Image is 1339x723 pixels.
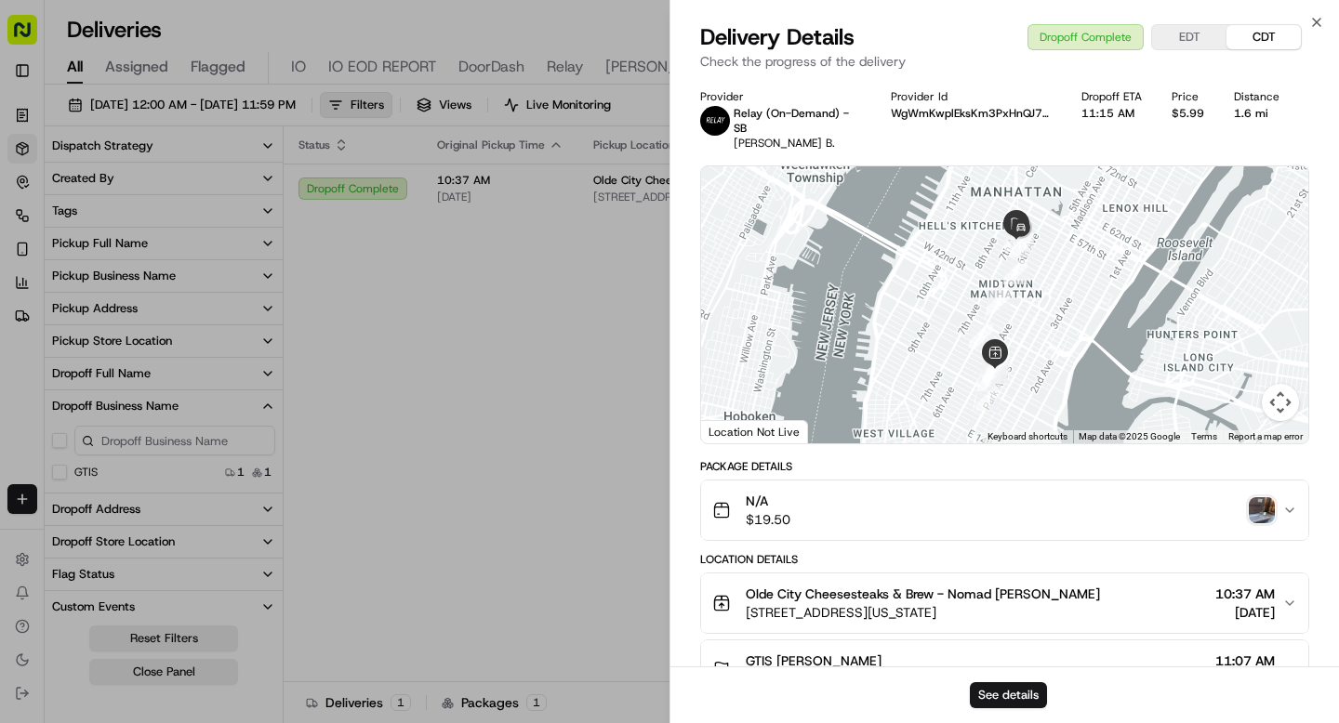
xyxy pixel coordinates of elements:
[976,387,1001,411] div: 1
[19,270,48,300] img: Mat Toderenczuk de la Barba (they/them)
[1228,431,1303,441] a: Report a map error
[891,106,1052,121] button: WgWmKwplEksKm3PxHnQJ7don
[746,510,790,529] span: $19.50
[19,74,338,104] p: Welcome 👋
[1172,106,1204,121] div: $5.99
[700,89,861,104] div: Provider
[1010,233,1034,257] div: 11
[63,177,305,196] div: Start new chat
[706,419,767,443] a: Open this area in Google Maps (opens a new window)
[1215,603,1275,622] span: [DATE]
[176,365,298,384] span: API Documentation
[734,106,861,136] p: Relay (On-Demand) - SB
[1191,431,1217,441] a: Terms (opens in new tab)
[746,651,882,670] span: GTIS [PERSON_NAME]
[288,238,338,260] button: See all
[701,573,1308,633] button: Olde City Cheesesteaks & Brew - Nomad [PERSON_NAME][STREET_ADDRESS][US_STATE]10:37 AM[DATE]
[1081,89,1142,104] div: Dropoff ETA
[1262,384,1299,421] button: Map camera controls
[1234,106,1279,121] div: 1.6 mi
[1152,25,1226,49] button: EDT
[1081,106,1142,121] div: 11:15 AM
[734,136,835,151] span: [PERSON_NAME] B.
[19,367,33,382] div: 📗
[63,196,235,211] div: We're available if you need us!
[19,19,56,56] img: Nash
[746,492,790,510] span: N/A
[150,358,306,391] a: 💻API Documentation
[700,22,855,52] span: Delivery Details
[969,324,993,348] div: 7
[891,89,1052,104] div: Provider Id
[48,120,335,139] input: Got a question? Start typing here...
[706,419,767,443] img: Google
[701,480,1308,540] button: N/A$19.50photo_proof_of_delivery image
[977,367,1001,391] div: 2
[1215,585,1275,603] span: 10:37 AM
[157,367,172,382] div: 💻
[131,410,225,425] a: Powered byPylon
[1079,431,1180,441] span: Map data ©2025 Google
[1226,25,1301,49] button: CDT
[1003,260,1027,284] div: 9
[701,420,808,443] div: Location Not Live
[1004,228,1028,252] div: 10
[1172,89,1204,104] div: Price
[19,177,52,211] img: 1736555255976-a54dd68f-1ca7-489b-9aae-adbdc363a1c4
[700,552,1309,567] div: Location Details
[700,52,1309,71] p: Check the progress of the delivery
[746,603,1100,622] span: [STREET_ADDRESS][US_STATE]
[982,358,1006,382] div: 5
[267,288,305,303] span: [DATE]
[700,106,730,136] img: relay_logo_black.png
[987,290,1011,314] div: 8
[970,682,1047,708] button: See details
[746,585,1100,603] span: Olde City Cheesesteaks & Brew - Nomad [PERSON_NAME]
[700,459,1309,474] div: Package Details
[701,640,1308,700] button: GTIS [PERSON_NAME]11:07 AM
[185,411,225,425] span: Pylon
[37,365,142,384] span: Knowledge Base
[1234,89,1279,104] div: Distance
[316,183,338,205] button: Start new chat
[58,288,253,303] span: [PERSON_NAME] de [PERSON_NAME] (they/them)
[11,358,150,391] a: 📗Knowledge Base
[1249,497,1275,523] img: photo_proof_of_delivery image
[988,430,1067,443] button: Keyboard shortcuts
[257,288,263,303] span: •
[19,242,125,256] div: Past conversations
[1215,651,1275,670] span: 11:07 AM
